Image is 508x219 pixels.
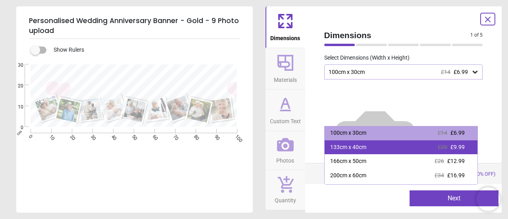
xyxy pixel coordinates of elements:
[8,83,23,89] span: 20
[276,153,294,165] span: Photos
[266,170,305,210] button: Quantity
[441,69,450,75] span: £14
[8,124,23,131] span: 0
[435,158,444,164] span: £26
[330,157,366,165] div: 166cm x 50cm
[29,13,240,39] h5: Personalised Wedding Anniversary Banner - Gold - 9 Photo upload
[438,144,447,150] span: £20
[330,129,366,137] div: 100cm x 30cm
[266,131,305,170] button: Photos
[476,187,500,211] iframe: Brevo live chat
[266,6,305,48] button: Dimensions
[450,130,465,136] span: £6.99
[270,114,301,126] span: Custom Text
[328,69,471,76] div: 100cm x 30cm
[266,48,305,89] button: Materials
[318,54,410,62] label: Select Dimensions (Width x Height)
[447,158,465,164] span: £12.99
[15,129,23,136] span: cm
[324,92,426,194] img: Helper for size comparison
[470,32,483,39] span: 1 of 5
[274,72,297,84] span: Materials
[8,62,23,69] span: 30
[454,69,468,75] span: £6.99
[324,29,471,41] span: Dimensions
[438,130,447,136] span: £14
[473,171,495,178] span: (50% OFF)
[8,104,23,110] span: 10
[410,190,498,206] button: Next
[35,45,253,55] div: Show Rulers
[450,144,465,150] span: £9.99
[275,193,296,205] span: Quantity
[266,89,305,131] button: Custom Text
[330,143,366,151] div: 133cm x 40cm
[323,170,496,178] div: Total:
[270,31,300,43] span: Dimensions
